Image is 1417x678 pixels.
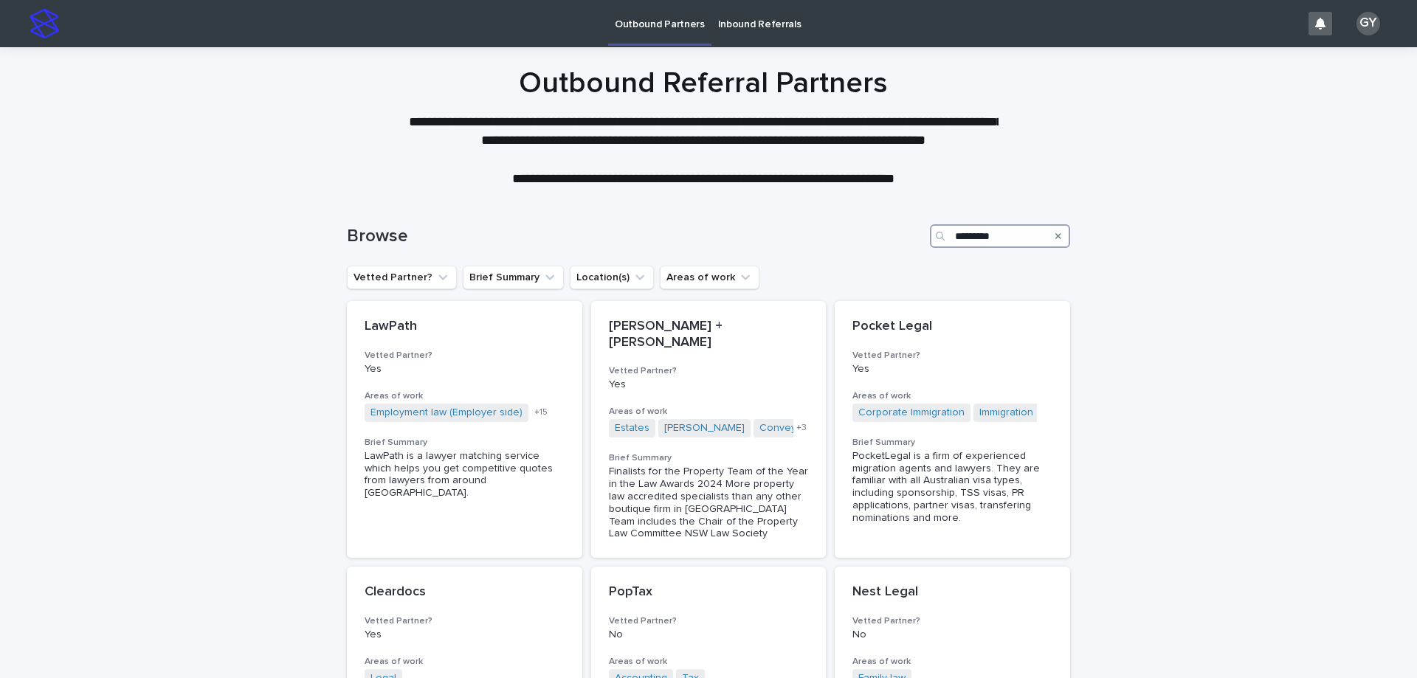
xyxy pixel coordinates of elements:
p: Yes [365,629,565,641]
p: PopTax [609,584,809,601]
h3: Areas of work [609,656,809,668]
div: Finalists for the Property Team of the Year in the Law Awards 2024 More property law accredited s... [609,466,809,540]
img: stacker-logo-s-only.png [30,9,59,38]
a: Estates [615,422,649,435]
span: + 15 [534,408,548,417]
p: Yes [609,378,809,391]
p: Yes [365,363,565,376]
a: [PERSON_NAME] + [PERSON_NAME]Vetted Partner?YesAreas of workEstates [PERSON_NAME] Conveyancing +3... [591,301,827,558]
span: + 3 [796,423,807,432]
a: Conveyancing [759,422,827,435]
h3: Areas of work [852,656,1052,668]
p: [PERSON_NAME] + [PERSON_NAME] [609,319,809,350]
a: [PERSON_NAME] [664,422,745,435]
a: LawPathVetted Partner?YesAreas of workEmployment law (Employer side) +15Brief SummaryLawPath is a... [347,301,582,558]
h1: Outbound Referral Partners [342,66,1065,101]
p: No [609,629,809,641]
p: Pocket Legal [852,319,1052,335]
h3: Brief Summary [852,437,1052,449]
a: Immigration [979,407,1033,419]
p: Nest Legal [852,584,1052,601]
h3: Areas of work [609,406,809,418]
p: No [852,629,1052,641]
div: LawPath is a lawyer matching service which helps you get competitive quotes from lawyers from aro... [365,450,565,499]
button: Vetted Partner? [347,266,457,289]
h3: Areas of work [365,656,565,668]
h3: Vetted Partner? [852,615,1052,627]
div: GY [1356,12,1380,35]
h1: Browse [347,226,924,247]
h3: Vetted Partner? [365,615,565,627]
h3: Areas of work [852,390,1052,402]
a: Corporate Immigration [858,407,965,419]
h3: Vetted Partner? [609,365,809,377]
input: Search [930,224,1070,248]
a: Employment law (Employer side) [370,407,523,419]
h3: Brief Summary [365,437,565,449]
a: Pocket LegalVetted Partner?YesAreas of workCorporate Immigration Immigration Brief SummaryPocketL... [835,301,1070,558]
p: Cleardocs [365,584,565,601]
h3: Vetted Partner? [852,350,1052,362]
button: Brief Summary [463,266,564,289]
button: Areas of work [660,266,759,289]
h3: Brief Summary [609,452,809,464]
h3: Vetted Partner? [609,615,809,627]
div: PocketLegal is a firm of experienced migration agents and lawyers. They are familiar with all Aus... [852,450,1052,525]
p: LawPath [365,319,565,335]
p: Yes [852,363,1052,376]
button: Location(s) [570,266,654,289]
h3: Vetted Partner? [365,350,565,362]
h3: Areas of work [365,390,565,402]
